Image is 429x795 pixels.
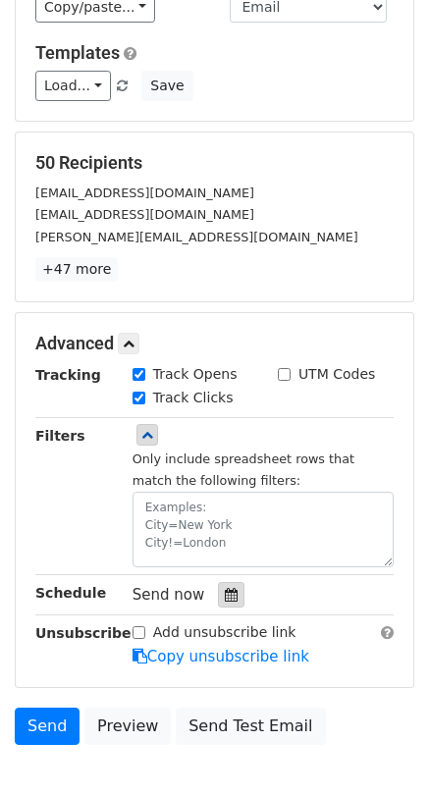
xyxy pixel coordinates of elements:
small: [EMAIL_ADDRESS][DOMAIN_NAME] [35,185,254,200]
a: Send Test Email [176,708,325,745]
a: Load... [35,71,111,101]
strong: Schedule [35,585,106,601]
small: [PERSON_NAME][EMAIL_ADDRESS][DOMAIN_NAME] [35,230,358,244]
span: Send now [133,586,205,604]
iframe: Chat Widget [331,701,429,795]
label: Track Opens [153,364,238,385]
label: Track Clicks [153,388,234,408]
a: Preview [84,708,171,745]
strong: Unsubscribe [35,625,132,641]
strong: Tracking [35,367,101,383]
a: +47 more [35,257,118,282]
small: [EMAIL_ADDRESS][DOMAIN_NAME] [35,207,254,222]
a: Templates [35,42,120,63]
label: Add unsubscribe link [153,622,296,643]
small: Only include spreadsheet rows that match the following filters: [133,451,354,489]
strong: Filters [35,428,85,444]
h5: 50 Recipients [35,152,394,174]
a: Send [15,708,80,745]
a: Copy unsubscribe link [133,648,309,665]
label: UTM Codes [298,364,375,385]
button: Save [141,71,192,101]
div: Tiện ích trò chuyện [331,701,429,795]
h5: Advanced [35,333,394,354]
